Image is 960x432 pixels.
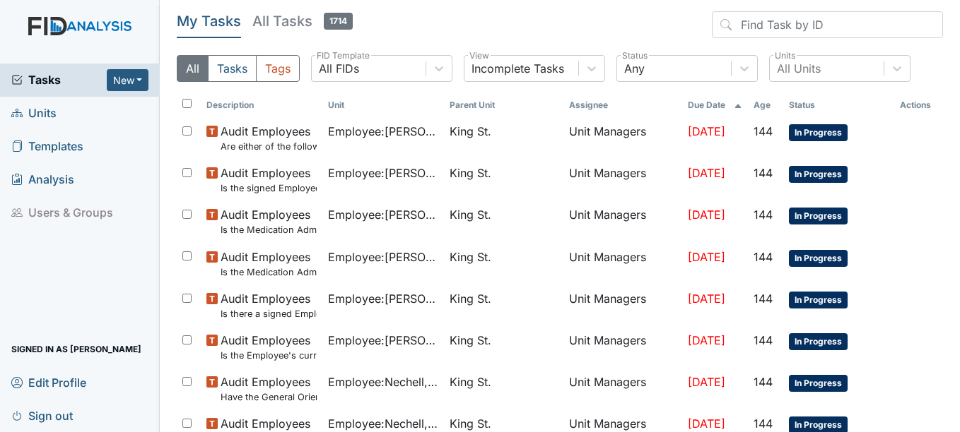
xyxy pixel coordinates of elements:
[221,265,317,279] small: Is the Medication Administration Test and 2 observation checklist (hire after 10/07) found in the...
[221,349,317,362] small: Is the Employee's current annual Performance Evaluation on file?
[177,55,209,82] button: All
[450,206,491,223] span: King St.
[221,164,317,195] span: Audit Employees Is the signed Employee Confidentiality Agreement in the file (HIPPA)?
[328,123,438,140] span: Employee : [PERSON_NAME]
[789,250,848,267] span: In Progress
[252,11,353,31] h5: All Tasks
[563,200,683,242] td: Unit Managers
[328,164,438,181] span: Employee : [PERSON_NAME]
[107,69,149,91] button: New
[563,93,683,117] th: Assignee
[754,375,773,389] span: 144
[177,11,241,31] h5: My Tasks
[328,248,438,265] span: Employee : [PERSON_NAME], Uniququa
[563,368,683,409] td: Unit Managers
[256,55,300,82] button: Tags
[688,208,725,222] span: [DATE]
[221,223,317,236] small: Is the Medication Administration certificate found in the file?
[688,166,725,180] span: [DATE]
[11,404,73,426] span: Sign out
[328,206,438,223] span: Employee : [PERSON_NAME], Uniququa
[182,99,192,108] input: Toggle All Rows Selected
[748,93,783,117] th: Toggle SortBy
[682,93,748,117] th: Toggle SortBy
[754,208,773,222] span: 144
[450,248,491,265] span: King St.
[328,332,438,349] span: Employee : [PERSON_NAME], Uniququa
[450,123,491,140] span: King St.
[11,71,107,88] a: Tasks
[624,60,645,77] div: Any
[319,60,359,77] div: All FIDs
[221,390,317,404] small: Have the General Orientation and ICF Orientation forms been completed?
[328,290,438,307] span: Employee : [PERSON_NAME], Uniququa
[688,250,725,264] span: [DATE]
[688,124,725,138] span: [DATE]
[789,166,848,183] span: In Progress
[450,332,491,349] span: King St.
[450,164,491,181] span: King St.
[11,136,83,157] span: Templates
[221,290,317,320] span: Audit Employees Is there a signed Employee Job Description in the file for the employee's current...
[754,166,773,180] span: 144
[563,117,683,159] td: Unit Managers
[563,284,683,326] td: Unit Managers
[789,208,848,224] span: In Progress
[688,375,725,389] span: [DATE]
[563,159,683,200] td: Unit Managers
[472,60,564,77] div: Incomplete Tasks
[894,93,943,117] th: Actions
[754,292,773,306] span: 144
[11,338,141,360] span: Signed in as [PERSON_NAME]
[563,243,683,284] td: Unit Managers
[11,371,86,393] span: Edit Profile
[328,415,438,432] span: Employee : Nechell, Silver
[221,123,317,153] span: Audit Employees Are either of the following in the file? "Consumer Report Release Forms" and the ...
[450,373,491,390] span: King St.
[688,416,725,431] span: [DATE]
[789,333,848,350] span: In Progress
[201,93,322,117] th: Toggle SortBy
[754,250,773,264] span: 144
[789,375,848,392] span: In Progress
[221,206,317,236] span: Audit Employees Is the Medication Administration certificate found in the file?
[712,11,943,38] input: Find Task by ID
[221,181,317,195] small: Is the signed Employee Confidentiality Agreement in the file (HIPPA)?
[450,415,491,432] span: King St.
[221,248,317,279] span: Audit Employees Is the Medication Administration Test and 2 observation checklist (hire after 10/...
[563,326,683,368] td: Unit Managers
[221,373,317,404] span: Audit Employees Have the General Orientation and ICF Orientation forms been completed?
[789,292,848,308] span: In Progress
[450,290,491,307] span: King St.
[328,373,438,390] span: Employee : Nechell, Silver
[208,55,257,82] button: Tasks
[221,332,317,362] span: Audit Employees Is the Employee's current annual Performance Evaluation on file?
[754,124,773,138] span: 144
[444,93,563,117] th: Toggle SortBy
[754,333,773,347] span: 144
[177,55,300,82] div: Type filter
[688,333,725,347] span: [DATE]
[11,102,57,124] span: Units
[324,13,353,30] span: 1714
[783,93,894,117] th: Toggle SortBy
[221,307,317,320] small: Is there a signed Employee Job Description in the file for the employee's current position?
[754,416,773,431] span: 144
[322,93,444,117] th: Toggle SortBy
[221,140,317,153] small: Are either of the following in the file? "Consumer Report Release Forms" and the "MVR Disclosure ...
[789,124,848,141] span: In Progress
[777,60,821,77] div: All Units
[688,292,725,306] span: [DATE]
[11,169,74,191] span: Analysis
